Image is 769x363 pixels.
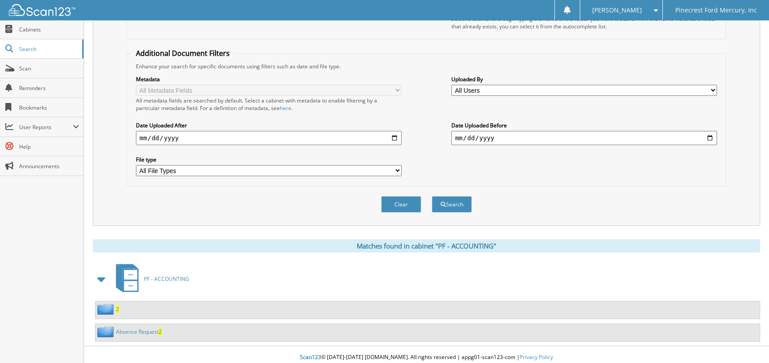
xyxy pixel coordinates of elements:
[451,15,717,30] div: Select a cabinet and begin typing the name of the folder you want to search in. If the name match...
[280,104,291,112] a: here
[19,65,79,72] span: Scan
[159,328,162,335] span: 2
[19,143,79,150] span: Help
[97,304,116,315] img: folder2.png
[136,75,402,83] label: Metadata
[381,196,421,213] button: Clear
[9,4,76,16] img: scan123-logo-white.svg
[93,239,760,253] div: Matches found in cabinet "PF - ACCOUNTING"
[592,8,642,13] span: [PERSON_NAME]
[675,8,757,13] span: Pinecrest Ford Mercury, Inc
[116,328,162,335] a: Absence Request2
[97,326,116,337] img: folder2.png
[19,123,73,131] span: User Reports
[19,162,79,170] span: Announcements
[520,353,553,361] a: Privacy Policy
[451,131,717,145] input: end
[116,305,119,313] a: 2
[432,196,472,213] button: Search
[19,26,79,33] span: Cabinets
[451,75,717,83] label: Uploaded By
[19,104,79,111] span: Bookmarks
[144,275,189,283] span: PF - ACCOUNTING
[131,63,721,70] div: Enhance your search for specific documents using filters such as date and file type.
[111,261,189,296] a: PF - ACCOUNTING
[136,131,402,145] input: start
[300,353,321,361] span: Scan123
[131,48,234,58] legend: Additional Document Filters
[451,122,717,129] label: Date Uploaded Before
[136,97,402,112] div: All metadata fields are searched by default. Select a cabinet with metadata to enable filtering b...
[136,122,402,129] label: Date Uploaded After
[136,156,402,163] label: File type
[19,84,79,92] span: Reminders
[19,45,78,53] span: Search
